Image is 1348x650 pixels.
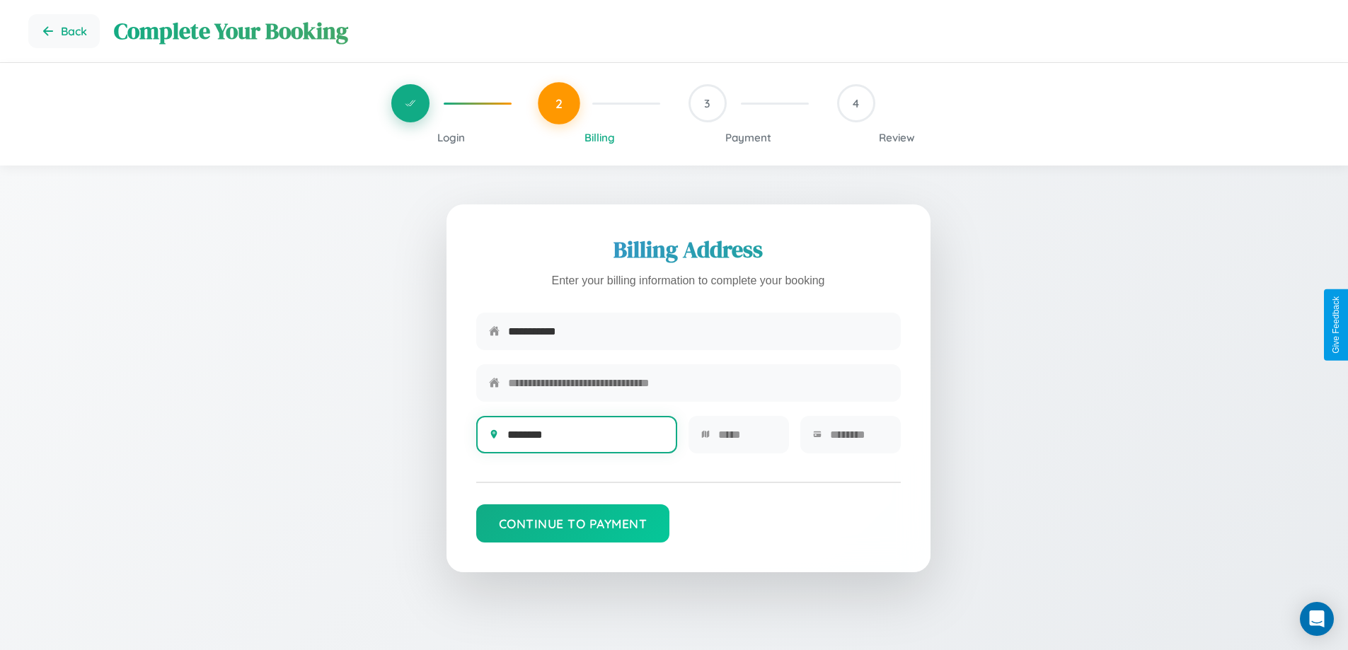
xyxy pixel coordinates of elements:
[476,234,901,265] h2: Billing Address
[114,16,1320,47] h1: Complete Your Booking
[437,131,465,144] span: Login
[584,131,615,144] span: Billing
[853,96,859,110] span: 4
[1331,296,1341,354] div: Give Feedback
[476,504,670,542] button: Continue to Payment
[879,131,915,144] span: Review
[555,95,563,111] span: 2
[476,271,901,291] p: Enter your billing information to complete your booking
[725,131,771,144] span: Payment
[1300,602,1334,636] div: Open Intercom Messenger
[704,96,710,110] span: 3
[28,14,100,48] button: Go back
